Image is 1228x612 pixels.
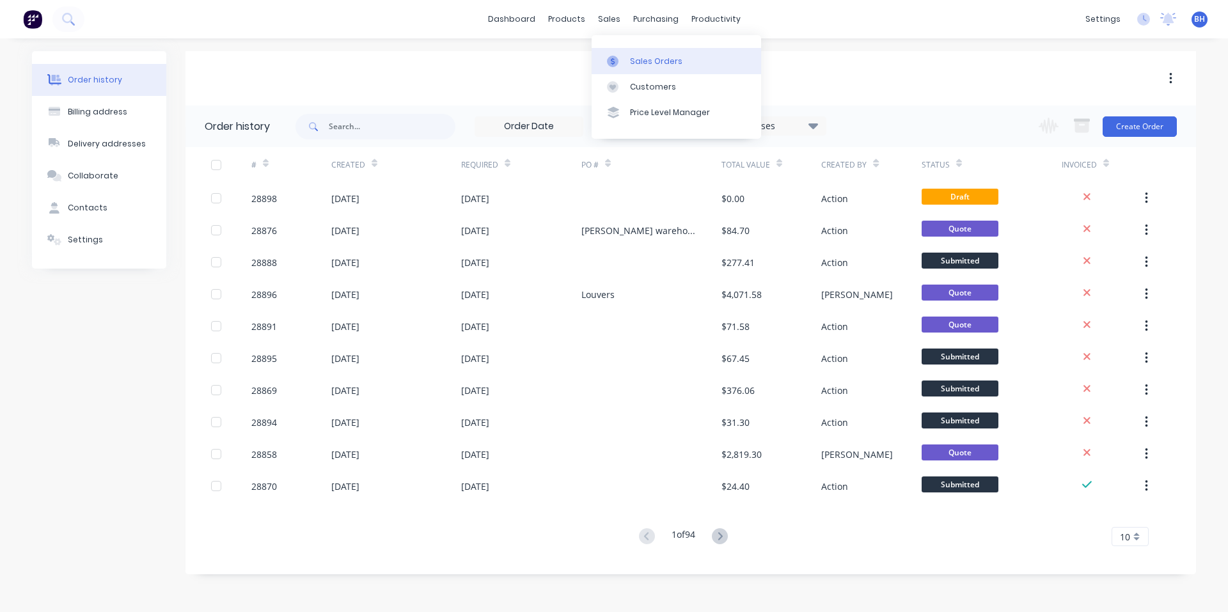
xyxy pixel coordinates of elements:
div: [DATE] [461,288,489,301]
div: [DATE] [461,416,489,429]
button: Settings [32,224,166,256]
div: [DATE] [461,480,489,493]
div: [DATE] [461,320,489,333]
div: [DATE] [461,384,489,397]
div: Delivery addresses [68,138,146,150]
div: Status [922,147,1062,182]
div: Required [461,159,498,171]
div: $0.00 [721,192,744,205]
div: [DATE] [461,448,489,461]
div: [DATE] [461,224,489,237]
div: PO # [581,147,721,182]
div: [DATE] [331,192,359,205]
input: Search... [329,114,455,139]
div: Created By [821,159,867,171]
div: [PERSON_NAME] warehouse [581,224,696,237]
div: Total Value [721,147,821,182]
div: productivity [685,10,747,29]
button: Create Order [1103,116,1177,137]
span: Draft [922,189,998,205]
div: Created By [821,147,921,182]
div: 28891 [251,320,277,333]
span: BH [1194,13,1205,25]
div: [DATE] [331,416,359,429]
button: Contacts [32,192,166,224]
div: Order history [68,74,122,86]
div: # [251,159,256,171]
div: [DATE] [331,288,359,301]
div: Invoiced [1062,159,1097,171]
div: 28869 [251,384,277,397]
a: Sales Orders [592,48,761,74]
div: [DATE] [331,320,359,333]
a: Price Level Manager [592,100,761,125]
span: Quote [922,221,998,237]
div: $277.41 [721,256,755,269]
div: $67.45 [721,352,750,365]
div: Action [821,192,848,205]
div: [PERSON_NAME] [821,288,893,301]
div: Action [821,320,848,333]
div: [DATE] [331,256,359,269]
div: Billing address [68,106,127,118]
div: [DATE] [331,448,359,461]
div: purchasing [627,10,685,29]
div: sales [592,10,627,29]
div: Customers [630,81,676,93]
span: Quote [922,285,998,301]
div: [DATE] [331,384,359,397]
div: $2,819.30 [721,448,762,461]
div: Contacts [68,202,107,214]
input: Order Date [475,117,583,136]
div: $71.58 [721,320,750,333]
div: $24.40 [721,480,750,493]
div: $31.30 [721,416,750,429]
div: settings [1079,10,1127,29]
div: Collaborate [68,170,118,182]
div: Status [922,159,950,171]
span: Submitted [922,253,998,269]
div: Action [821,256,848,269]
div: $376.06 [721,384,755,397]
div: 28876 [251,224,277,237]
button: Billing address [32,96,166,128]
div: 28894 [251,416,277,429]
a: Customers [592,74,761,100]
a: dashboard [482,10,542,29]
div: Created [331,159,365,171]
div: Action [821,352,848,365]
span: Submitted [922,381,998,396]
div: 28858 [251,448,277,461]
span: Quote [922,317,998,333]
span: Quote [922,444,998,460]
div: Total Value [721,159,770,171]
button: Order history [32,64,166,96]
div: # [251,147,331,182]
button: Collaborate [32,160,166,192]
div: Invoiced [1062,147,1142,182]
div: Order history [205,119,270,134]
div: Action [821,224,848,237]
div: 28898 [251,192,277,205]
span: Submitted [922,412,998,428]
button: Delivery addresses [32,128,166,160]
div: $4,071.58 [721,288,762,301]
span: 10 [1120,530,1130,544]
span: Submitted [922,476,998,492]
div: Action [821,480,848,493]
div: [DATE] [461,256,489,269]
div: PO # [581,159,599,171]
div: [DATE] [461,192,489,205]
div: Required [461,147,581,182]
div: $84.70 [721,224,750,237]
div: 1 of 94 [672,528,695,546]
div: 17 Statuses [718,119,826,133]
div: [DATE] [331,224,359,237]
div: 28895 [251,352,277,365]
div: Sales Orders [630,56,682,67]
img: Factory [23,10,42,29]
div: 28896 [251,288,277,301]
div: [DATE] [461,352,489,365]
div: products [542,10,592,29]
div: [PERSON_NAME] [821,448,893,461]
